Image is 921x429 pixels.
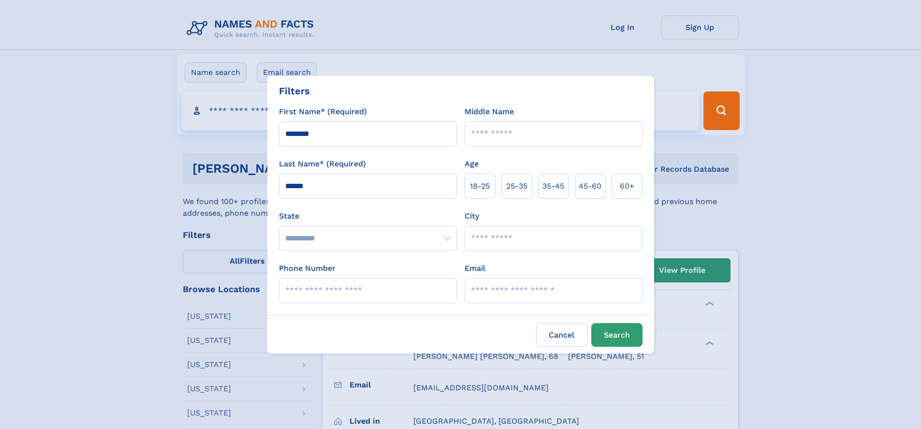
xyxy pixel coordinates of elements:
[279,106,367,118] label: First Name* (Required)
[506,180,527,192] span: 25‑35
[465,106,514,118] label: Middle Name
[620,180,634,192] span: 60+
[465,210,479,222] label: City
[542,180,564,192] span: 35‑45
[579,180,601,192] span: 45‑60
[279,210,457,222] label: State
[465,263,485,274] label: Email
[470,180,490,192] span: 18‑25
[465,158,479,170] label: Age
[279,84,310,98] div: Filters
[536,323,587,347] label: Cancel
[591,323,643,347] button: Search
[279,263,336,274] label: Phone Number
[279,158,366,170] label: Last Name* (Required)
